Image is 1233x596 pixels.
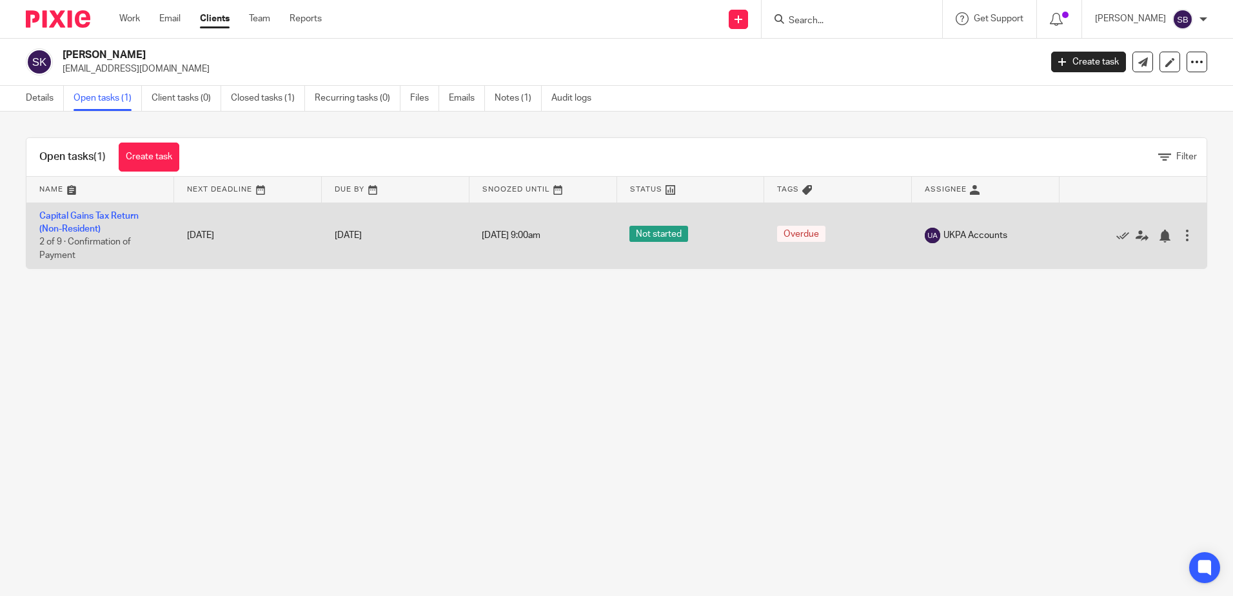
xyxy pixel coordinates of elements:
a: Capital Gains Tax Return (Non-Resident) [39,212,139,233]
span: [DATE] [335,231,362,240]
span: (1) [94,152,106,162]
img: svg%3E [26,48,53,75]
a: Team [249,12,270,25]
span: Filter [1176,152,1197,161]
a: Recurring tasks (0) [315,86,400,111]
img: svg%3E [925,228,940,243]
a: Clients [200,12,230,25]
p: [PERSON_NAME] [1095,12,1166,25]
span: Snoozed Until [482,186,550,193]
h1: Open tasks [39,150,106,164]
a: Details [26,86,64,111]
img: svg%3E [1172,9,1193,30]
span: 2 of 9 · Confirmation of Payment [39,237,131,260]
span: Get Support [974,14,1023,23]
td: [DATE] [174,203,322,268]
a: Create task [1051,52,1126,72]
a: Emails [449,86,485,111]
a: Email [159,12,181,25]
span: UKPA Accounts [943,229,1007,242]
a: Notes (1) [495,86,542,111]
span: [DATE] 9:00am [482,231,540,240]
span: Not started [629,226,688,242]
p: [EMAIL_ADDRESS][DOMAIN_NAME] [63,63,1032,75]
a: Closed tasks (1) [231,86,305,111]
h2: [PERSON_NAME] [63,48,838,62]
a: Work [119,12,140,25]
a: Mark as done [1116,229,1136,242]
span: Status [630,186,662,193]
img: Pixie [26,10,90,28]
a: Reports [290,12,322,25]
input: Search [787,15,903,27]
a: Open tasks (1) [74,86,142,111]
span: Tags [777,186,799,193]
a: Audit logs [551,86,601,111]
a: Client tasks (0) [152,86,221,111]
span: Overdue [777,226,825,242]
a: Files [410,86,439,111]
a: Create task [119,143,179,172]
